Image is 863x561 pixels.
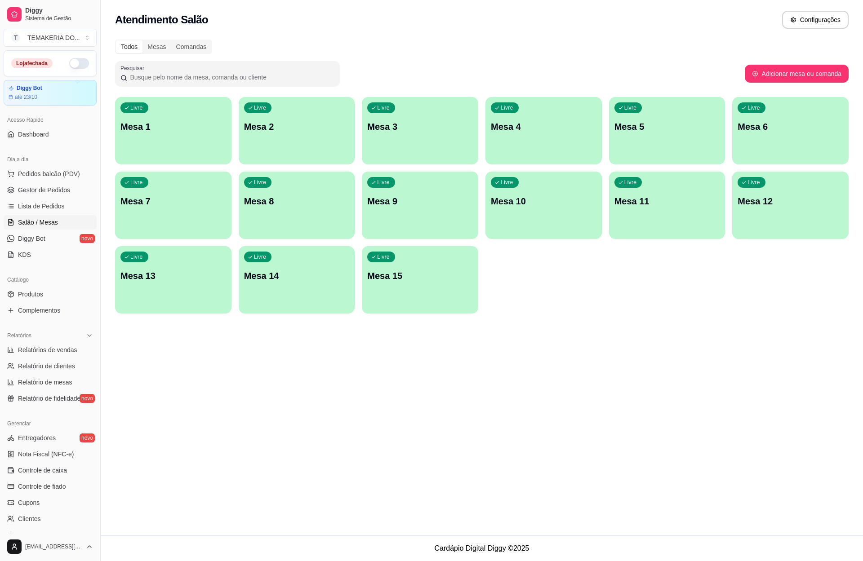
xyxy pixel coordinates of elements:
[18,290,43,299] span: Produtos
[745,65,849,83] button: Adicionar mesa ou comanda
[4,199,97,213] a: Lista de Pedidos
[367,195,473,208] p: Mesa 9
[367,269,473,282] p: Mesa 15
[501,179,513,186] p: Livre
[4,463,97,477] a: Controle de caixa
[624,179,637,186] p: Livre
[244,120,350,133] p: Mesa 2
[18,345,77,354] span: Relatórios de vendas
[4,303,97,318] a: Complementos
[15,93,37,101] article: até 23/10
[115,97,231,164] button: LivreMesa 1
[239,172,355,239] button: LivreMesa 8
[11,33,20,42] span: T
[377,104,390,111] p: Livre
[101,535,863,561] footer: Cardápio Digital Diggy © 2025
[127,73,334,82] input: Pesquisar
[25,543,82,550] span: [EMAIL_ADDRESS][DOMAIN_NAME]
[4,167,97,181] button: Pedidos balcão (PDV)
[18,130,49,139] span: Dashboard
[18,362,75,371] span: Relatório de clientes
[4,183,97,197] a: Gestor de Pedidos
[4,447,97,461] a: Nota Fiscal (NFC-e)
[18,218,58,227] span: Salão / Mesas
[4,231,97,246] a: Diggy Botnovo
[130,253,143,261] p: Livre
[18,482,66,491] span: Controle de fiado
[18,169,80,178] span: Pedidos balcão (PDV)
[377,179,390,186] p: Livre
[244,269,350,282] p: Mesa 14
[362,246,478,314] button: LivreMesa 15
[254,179,267,186] p: Livre
[130,104,143,111] p: Livre
[4,536,97,557] button: [EMAIL_ADDRESS][DOMAIN_NAME]
[609,97,725,164] button: LivreMesa 5
[782,11,849,29] button: Configurações
[4,375,97,389] a: Relatório de mesas
[69,58,89,69] button: Alterar Status
[7,332,31,339] span: Relatórios
[115,13,208,27] h2: Atendimento Salão
[25,7,93,15] span: Diggy
[18,530,41,539] span: Estoque
[4,29,97,47] button: Select a team
[4,4,97,25] a: DiggySistema de Gestão
[738,120,843,133] p: Mesa 6
[4,127,97,141] a: Dashboard
[18,450,74,459] span: Nota Fiscal (NFC-e)
[120,120,226,133] p: Mesa 1
[624,104,637,111] p: Livre
[17,85,42,92] article: Diggy Bot
[4,528,97,542] a: Estoque
[614,120,720,133] p: Mesa 5
[747,104,760,111] p: Livre
[18,394,80,403] span: Relatório de fidelidade
[4,80,97,106] a: Diggy Botaté 23/10
[120,195,226,208] p: Mesa 7
[25,15,93,22] span: Sistema de Gestão
[4,359,97,373] a: Relatório de clientes
[4,113,97,127] div: Acesso Rápido
[4,343,97,357] a: Relatórios de vendas
[27,33,80,42] div: TEMAKERIA DO ...
[491,120,596,133] p: Mesa 4
[18,306,60,315] span: Complementos
[18,433,56,442] span: Entregadores
[362,97,478,164] button: LivreMesa 3
[18,186,70,194] span: Gestor de Pedidos
[367,120,473,133] p: Mesa 3
[244,195,350,208] p: Mesa 8
[732,97,849,164] button: LivreMesa 6
[4,273,97,287] div: Catálogo
[11,58,53,68] div: Loja fechada
[120,269,226,282] p: Mesa 13
[18,234,45,243] span: Diggy Bot
[115,172,231,239] button: LivreMesa 7
[18,466,67,475] span: Controle de caixa
[485,172,602,239] button: LivreMesa 10
[142,40,171,53] div: Mesas
[18,378,72,387] span: Relatório de mesas
[4,431,97,445] a: Entregadoresnovo
[732,172,849,239] button: LivreMesa 12
[130,179,143,186] p: Livre
[609,172,725,239] button: LivreMesa 11
[254,104,267,111] p: Livre
[4,495,97,510] a: Cupons
[116,40,142,53] div: Todos
[239,97,355,164] button: LivreMesa 2
[18,250,31,259] span: KDS
[4,416,97,431] div: Gerenciar
[491,195,596,208] p: Mesa 10
[4,287,97,301] a: Produtos
[362,172,478,239] button: LivreMesa 9
[120,64,147,72] label: Pesquisar
[18,498,40,507] span: Cupons
[738,195,843,208] p: Mesa 12
[4,512,97,526] a: Clientes
[18,514,41,523] span: Clientes
[254,253,267,261] p: Livre
[115,246,231,314] button: LivreMesa 13
[614,195,720,208] p: Mesa 11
